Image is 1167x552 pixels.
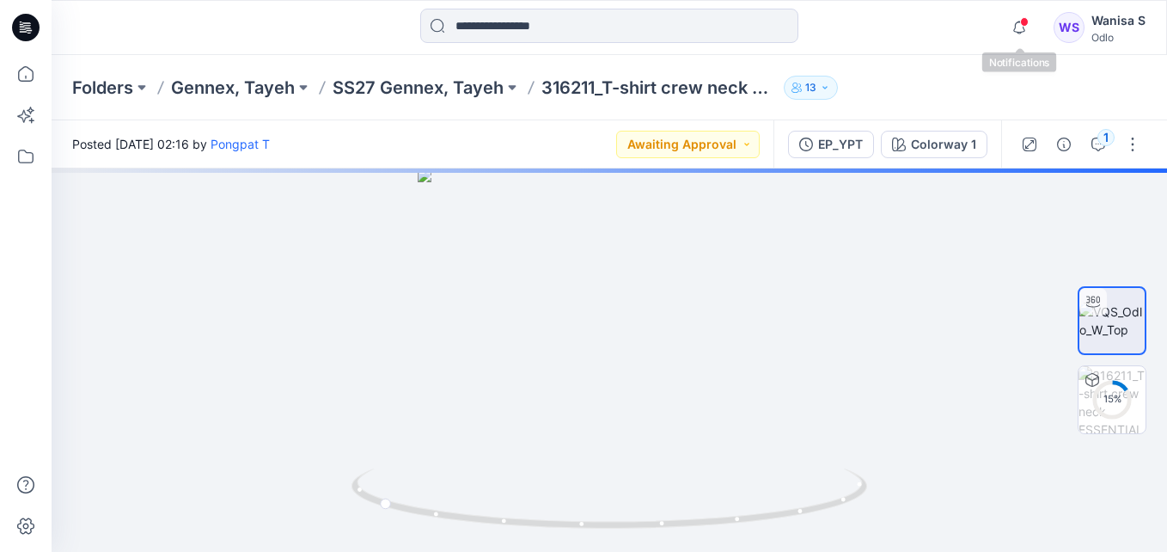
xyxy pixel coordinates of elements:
[911,135,976,154] div: Colorway 1
[818,135,863,154] div: EP_YPT
[541,76,777,100] p: 316211_T-shirt crew neck ESSENTIAL LINENCOOL_EP_YPT
[1091,392,1133,407] div: 15 %
[805,78,816,97] p: 13
[788,131,874,158] button: EP_YPT
[171,76,295,100] a: Gennex, Tayeh
[1078,366,1146,433] img: 316211_T-shirt crew neck ESSENTIAL LINENCOOL_EP_YPT Colorway 1
[881,131,987,158] button: Colorway 1
[72,135,270,153] span: Posted [DATE] 02:16 by
[333,76,504,100] a: SS27 Gennex, Tayeh
[1097,129,1115,146] div: 1
[1079,303,1145,339] img: VQS_Odlo_W_Top
[72,76,133,100] a: Folders
[784,76,838,100] button: 13
[1091,10,1146,31] div: Wanisa S
[211,137,270,151] a: Pongpat T
[1054,12,1085,43] div: WS
[1085,131,1112,158] button: 1
[1091,31,1146,44] div: Odlo
[1050,131,1078,158] button: Details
